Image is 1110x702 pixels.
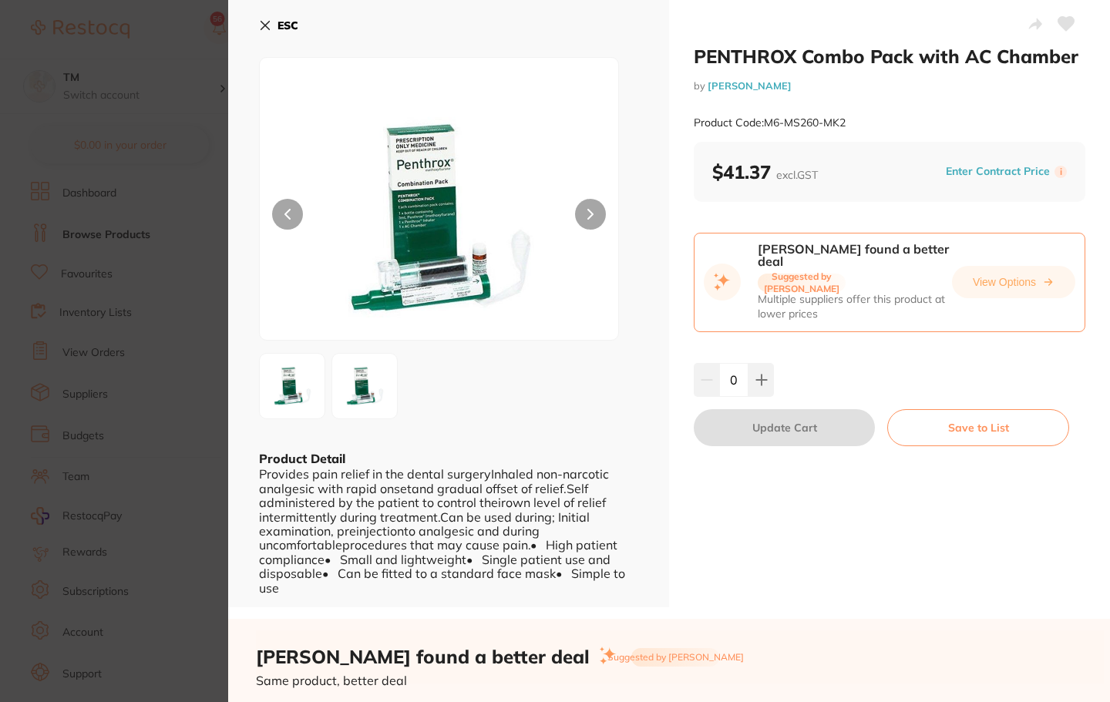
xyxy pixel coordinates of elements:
button: Update Cart [694,409,875,446]
b: $41.37 [712,160,818,183]
span: excl. GST [776,168,818,182]
div: Provides pain relief in the dental surgeryInhaled non-narcotic analgesic with rapid onsetand grad... [259,467,638,595]
span: Suggested by [PERSON_NAME] [607,652,744,663]
span: Suggested by [PERSON_NAME] [758,274,846,292]
small: Product Code: M6-MS260-MK2 [694,116,846,129]
img: LU1LMl8yLmpwZw [337,358,392,414]
span: [PERSON_NAME] found a better deal [758,243,952,267]
button: ESC [259,12,298,39]
span: Same product, better deal [256,673,407,688]
div: Multiple suppliers offer this product at lower prices [758,292,952,322]
h2: PENTHROX Combo Pack with AC Chamber [694,45,1085,68]
b: Product Detail [259,451,345,466]
img: LU1LMi5qcGc [331,96,547,340]
small: by [694,80,1085,92]
button: Enter Contract Price [941,164,1054,179]
a: [PERSON_NAME] [708,79,792,92]
b: ESC [277,18,298,32]
h2: [PERSON_NAME] found a better deal [256,646,590,668]
button: View Options [952,266,1075,298]
img: LU1LMi5qcGc [264,358,320,414]
label: i [1054,166,1067,178]
button: Save to List [887,409,1069,446]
